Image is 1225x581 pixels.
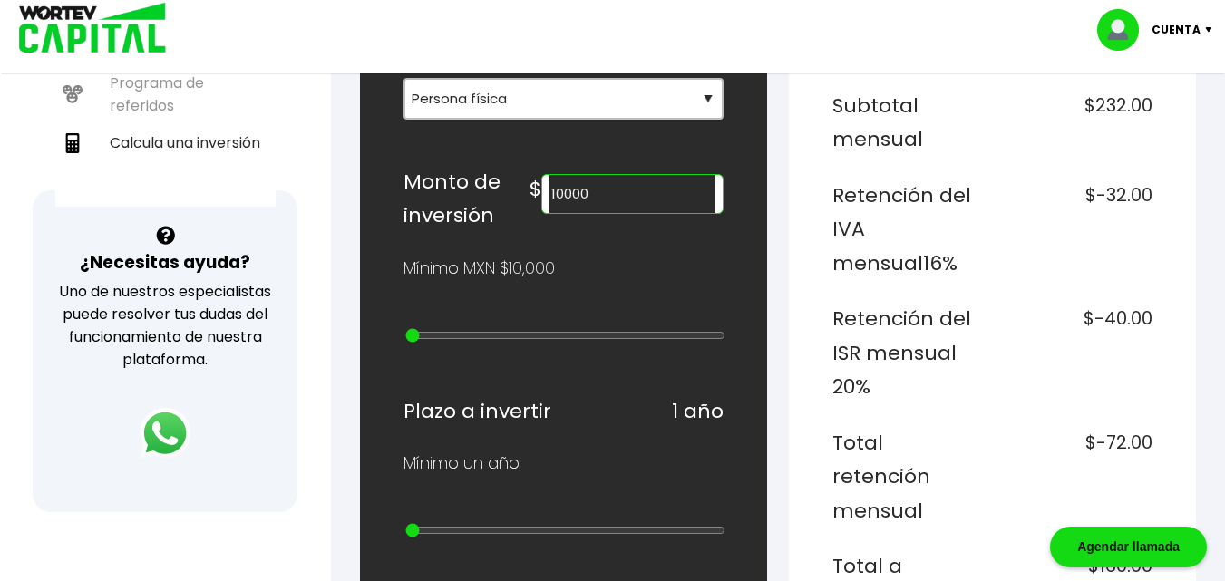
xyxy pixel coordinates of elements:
[832,426,986,528] h6: Total retención mensual
[832,179,986,281] h6: Retención del IVA mensual 16%
[55,124,276,161] a: Calcula una inversión
[999,302,1152,404] h6: $-40.00
[56,280,274,371] p: Uno de nuestros especialistas puede resolver tus dudas del funcionamiento de nuestra plataforma.
[999,89,1152,157] h6: $232.00
[403,165,530,233] h6: Monto de inversión
[63,133,83,153] img: calculadora-icon.17d418c4.svg
[672,394,724,429] h6: 1 año
[80,249,250,276] h3: ¿Necesitas ayuda?
[832,302,986,404] h6: Retención del ISR mensual 20%
[999,179,1152,281] h6: $-32.00
[1152,16,1201,44] p: Cuenta
[999,426,1152,528] h6: $-72.00
[1050,527,1207,567] div: Agendar llamada
[1201,27,1225,33] img: icon-down
[1097,9,1152,51] img: profile-image
[403,394,551,429] h6: Plazo a invertir
[832,89,986,157] h6: Subtotal mensual
[140,408,190,459] img: logos_whatsapp-icon.242b2217.svg
[403,450,520,477] p: Mínimo un año
[530,172,541,207] h6: $
[403,255,555,282] p: Mínimo MXN $10,000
